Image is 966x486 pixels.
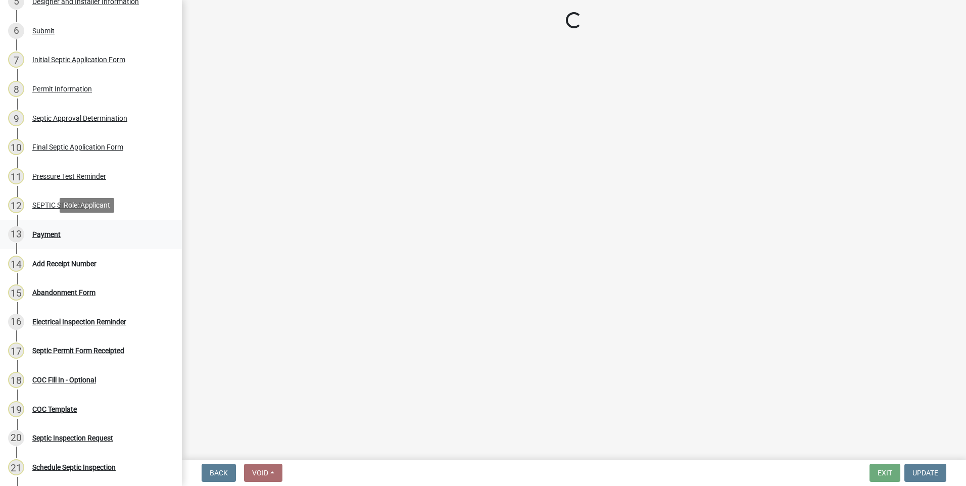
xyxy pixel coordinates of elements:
[904,464,946,482] button: Update
[32,289,95,296] div: Abandonment Form
[244,464,282,482] button: Void
[8,197,24,213] div: 12
[8,23,24,39] div: 6
[32,173,106,180] div: Pressure Test Reminder
[8,401,24,417] div: 19
[32,56,125,63] div: Initial Septic Application Form
[32,115,127,122] div: Septic Approval Determination
[8,81,24,97] div: 8
[8,459,24,475] div: 21
[8,52,24,68] div: 7
[870,464,900,482] button: Exit
[8,430,24,446] div: 20
[912,469,938,477] span: Update
[252,469,268,477] span: Void
[32,202,91,209] div: SEPTIC SITE CARD
[32,347,124,354] div: Septic Permit Form Receipted
[32,318,126,325] div: Electrical Inspection Reminder
[32,260,96,267] div: Add Receipt Number
[32,231,61,238] div: Payment
[32,85,92,92] div: Permit Information
[8,343,24,359] div: 17
[32,376,96,383] div: COC Fill In - Optional
[32,143,123,151] div: Final Septic Application Form
[32,464,116,471] div: Schedule Septic Inspection
[8,168,24,184] div: 11
[8,139,24,155] div: 10
[210,469,228,477] span: Back
[60,198,114,213] div: Role: Applicant
[8,110,24,126] div: 9
[32,434,113,442] div: Septic Inspection Request
[8,314,24,330] div: 16
[8,226,24,242] div: 13
[32,27,55,34] div: Submit
[32,406,77,413] div: COC Template
[8,284,24,301] div: 15
[8,372,24,388] div: 18
[8,256,24,272] div: 14
[202,464,236,482] button: Back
